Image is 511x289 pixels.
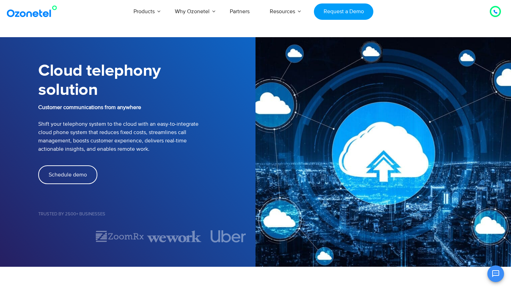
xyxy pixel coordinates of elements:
[255,37,511,267] img: Cloud Telephony Solution
[487,265,504,282] button: Open chat
[92,230,147,242] div: 2 of 7
[38,165,97,184] a: Schedule demo
[147,230,201,242] div: 3 of 7
[147,230,201,242] img: wework.svg
[201,230,255,242] div: 4 of 7
[49,172,87,177] span: Schedule demo
[38,212,255,216] h5: Trusted by 2500+ Businesses
[95,230,145,242] img: zoomrx.svg
[211,230,246,242] img: uber.svg
[38,230,255,242] div: Image Carousel
[38,103,255,153] p: Shift your telephony system to the cloud with an easy-to-integrate cloud phone system that reduce...
[38,61,255,100] h1: Cloud telephony solution
[314,3,373,20] a: Request a Demo
[38,104,141,111] b: Customer communications from anywhere
[38,232,92,241] div: 1 of 7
